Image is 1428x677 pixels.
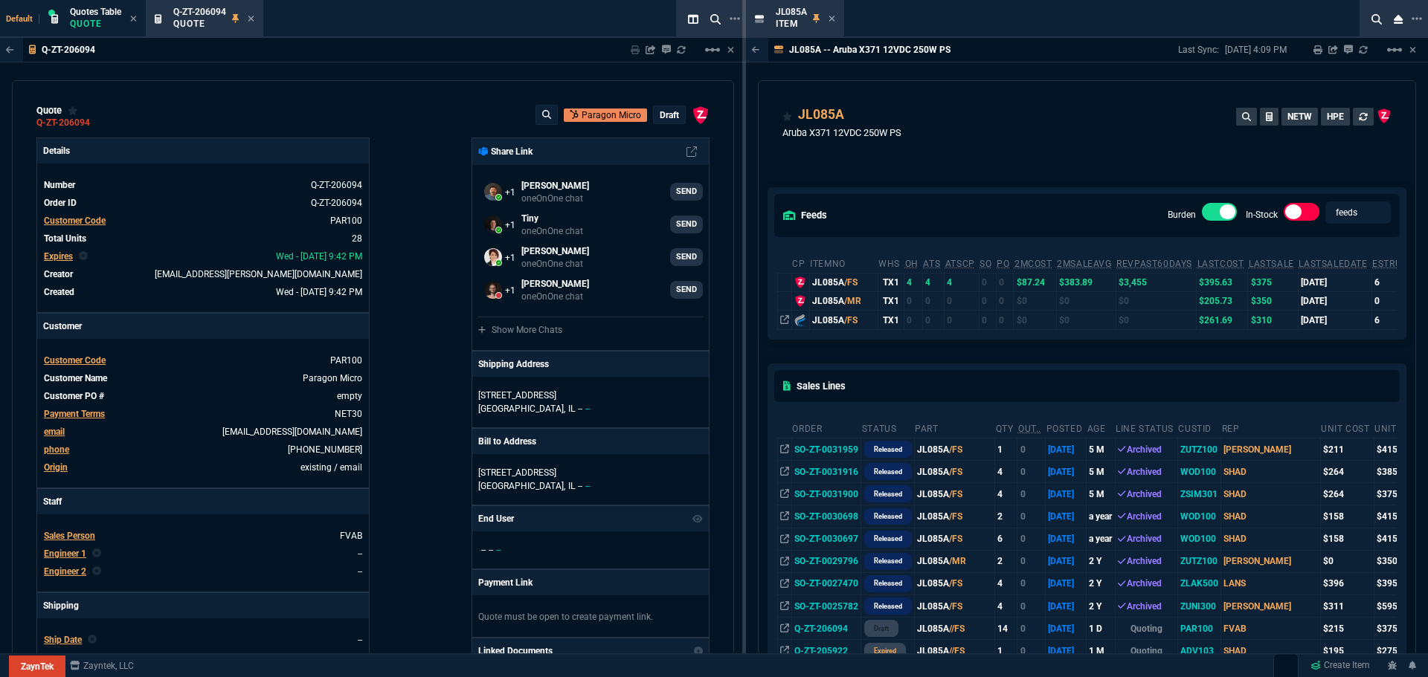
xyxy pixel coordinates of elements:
[478,177,703,207] a: carlos.ocampo@fornida.com,seti.shadab@fornida.com
[829,13,835,25] nx-icon: Close Tab
[904,291,923,310] td: 0
[43,195,363,210] tr: See Marketplace Order
[874,623,889,635] p: draft
[914,528,994,550] td: JL085A
[1087,550,1115,572] td: 2 Y
[44,444,69,455] span: phone
[44,652,68,663] span: Agent
[812,294,875,308] div: JL085A
[478,404,565,414] span: [GEOGRAPHIC_DATA],
[65,659,138,673] a: msbcCompanyName
[43,178,363,192] tr: See Marketplace Order
[791,438,861,460] td: SO-ZT-0031959
[1118,443,1175,456] div: Archived
[1248,311,1298,329] td: $310
[70,18,121,30] p: Quote
[878,291,904,310] td: TX1
[1323,443,1371,456] div: $211
[521,258,589,270] p: oneOnOne chat
[582,108,641,122] p: Paragon Micro
[670,248,703,266] a: SEND
[489,545,493,555] span: --
[300,462,362,473] span: existing / email
[6,45,14,55] nx-icon: Back to Table
[1056,311,1116,329] td: $0
[670,183,703,201] a: SEND
[43,406,363,421] tr: undefined
[905,259,919,269] abbr: Total units in inventory.
[276,287,362,297] span: 2025-08-20T21:42:48.453Z
[1386,41,1403,59] mat-icon: Example home icon
[478,512,514,525] p: End User
[44,233,86,244] span: Total Units
[337,391,362,401] a: empty
[1017,550,1046,572] td: 0
[1056,273,1116,291] td: $383.89
[874,466,902,478] p: Released
[478,435,536,448] p: Bill to Address
[1115,417,1177,438] th: Line Status
[37,489,369,514] p: Staff
[874,645,896,657] p: expired
[1197,291,1248,310] td: $205.73
[585,404,590,414] span: --
[222,427,362,437] a: [EMAIL_ADDRESS][DOMAIN_NAME]
[1249,259,1294,269] abbr: The last SO Inv price. No time limit. (ignore zeros)
[682,10,704,28] nx-icon: Split Panels
[521,179,589,192] p: [PERSON_NAME]
[568,404,575,414] span: IL
[780,444,789,455] nx-icon: Open In Opposite Panel
[1118,510,1175,523] div: Archived
[780,467,789,477] nx-icon: Open In Opposite Panel
[1046,528,1087,550] td: [DATE]
[922,311,944,329] td: 0
[478,242,703,272] a: seti.shadab@fornida.com,sarah.costa@fornida.com
[996,273,1014,291] td: 0
[1017,438,1046,460] td: 0
[791,528,861,550] td: SO-ZT-0030697
[878,273,904,291] td: TX1
[704,10,727,28] nx-icon: Search
[1298,291,1371,310] td: [DATE]
[44,251,73,262] span: Expires
[995,483,1017,505] td: 4
[1017,461,1046,483] td: 0
[1221,417,1320,438] th: Rep
[874,444,902,456] p: Released
[578,404,582,414] span: --
[914,417,994,438] th: Part
[1412,12,1422,26] nx-icon: Open New Tab
[878,311,904,329] td: TX1
[904,311,923,329] td: 0
[1320,417,1374,438] th: Unit Cost
[812,314,875,327] div: JL085A
[340,531,362,541] a: FVAB
[789,44,951,56] p: JL085A -- Aruba X371 12VDC 250W PS
[173,18,226,30] p: Quote
[1056,291,1116,310] td: $0
[44,180,75,190] span: Number
[92,547,101,560] nx-icon: Clear selected rep
[776,7,807,17] span: JL085A
[311,198,362,208] a: See Marketplace Order
[1087,461,1115,483] td: 5 M
[1221,483,1320,505] td: SHAD
[1246,210,1278,220] label: In-Stock
[37,314,369,339] p: Customer
[496,545,501,555] span: --
[780,511,789,522] nx-icon: Open In Opposite Panel
[1116,291,1196,310] td: $0
[730,12,740,26] nx-icon: Open New Tab
[949,511,962,522] span: /FS
[1225,44,1287,56] p: [DATE] 4:09 PM
[521,212,583,225] p: Tiny
[1197,273,1248,291] td: $395.63
[1118,487,1175,501] div: Archived
[1323,510,1371,523] div: $158
[43,528,363,543] tr: undefined
[44,373,107,383] span: Customer Name
[1177,461,1220,483] td: WOD100
[878,252,904,273] th: WHS
[949,467,962,477] span: /FS
[44,548,86,559] span: Engineer 1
